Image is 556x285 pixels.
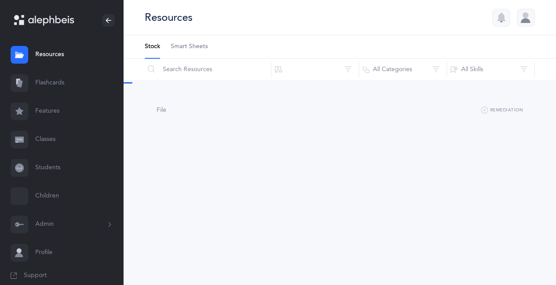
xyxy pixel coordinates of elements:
[359,59,447,80] button: All Categories
[157,106,166,114] span: File
[144,59,271,80] input: Search Resources
[171,42,208,51] span: Smart Sheets
[145,10,192,25] div: Resources
[24,271,47,280] span: Support
[447,59,535,80] button: All Skills
[481,105,523,116] button: Remediation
